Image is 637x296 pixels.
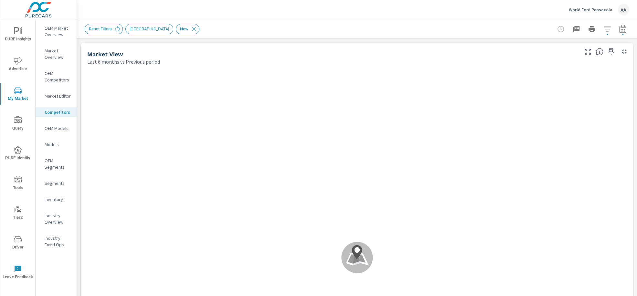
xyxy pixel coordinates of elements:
p: OEM Competitors [45,70,71,83]
div: Segments [36,178,77,188]
span: Leave Feedback [2,265,33,281]
div: Market Overview [36,46,77,62]
button: Select Date Range [616,23,629,36]
button: Apply Filters [601,23,614,36]
span: Save this to your personalized report [606,47,616,57]
div: Reset Filters [85,24,123,34]
h5: Market View [87,51,123,58]
span: Advertise [2,57,33,73]
span: Understand by postal code where dealers are selling. [Source: Market registration data from third... [596,48,603,56]
span: Tier2 [2,206,33,221]
p: Market Overview [45,48,71,60]
p: Segments [45,180,71,186]
div: OEM Segments [36,156,77,172]
div: OEM Competitors [36,69,77,85]
div: AA [618,4,629,16]
div: Competitors [36,107,77,117]
span: PURE Insights [2,27,33,43]
span: Reset Filters [85,26,116,31]
div: OEM Market Overview [36,23,77,39]
div: New [176,24,199,34]
p: Industry Overview [45,212,71,225]
p: Last 6 months vs Previous period [87,58,160,66]
div: Industry Overview [36,211,77,227]
button: Make Fullscreen [583,47,593,57]
span: Driver [2,235,33,251]
button: "Export Report to PDF" [570,23,583,36]
p: Industry Fixed Ops [45,235,71,248]
p: Competitors [45,109,71,115]
p: Inventory [45,196,71,203]
p: OEM Segments [45,157,71,170]
span: Query [2,116,33,132]
div: Market Editor [36,91,77,101]
p: OEM Market Overview [45,25,71,38]
div: Models [36,140,77,149]
div: nav menu [0,19,35,287]
div: OEM Models [36,123,77,133]
div: Industry Fixed Ops [36,233,77,249]
span: Tools [2,176,33,192]
span: PURE Identity [2,146,33,162]
button: Minimize Widget [619,47,629,57]
p: Models [45,141,71,148]
span: [GEOGRAPHIC_DATA] [126,26,173,31]
button: Print Report [585,23,598,36]
div: Inventory [36,195,77,204]
p: OEM Models [45,125,71,132]
span: New [176,26,192,31]
span: My Market [2,87,33,102]
p: Market Editor [45,93,71,99]
p: World Ford Pensacola [569,7,612,13]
